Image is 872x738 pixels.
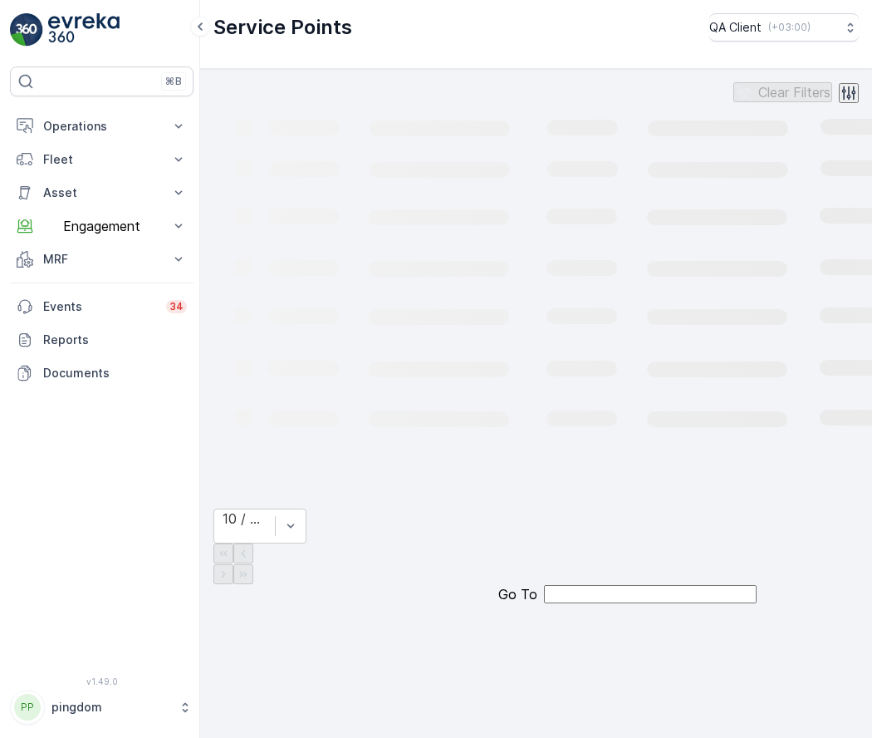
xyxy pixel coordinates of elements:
p: Clear Filters [758,85,830,100]
img: logo_light-DOdMpM7g.png [48,13,120,47]
button: Fleet [10,143,194,176]
p: ( +03:00 ) [768,21,811,34]
div: 10 / Page [223,511,267,526]
p: pingdom [51,699,170,716]
p: 34 [169,300,184,313]
p: Reports [43,332,187,348]
p: Events [43,298,156,315]
p: ⌘B [165,75,182,88]
button: Asset [10,176,194,209]
a: Reports [10,323,194,357]
button: PPpingdom [10,690,194,725]
p: Asset [43,184,160,201]
p: Fleet [43,151,160,168]
button: Clear Filters [733,82,832,102]
span: Go To [498,587,537,602]
button: Engagement [10,209,194,243]
p: Service Points [213,14,352,41]
span: v 1.49.0 [10,676,194,686]
a: Events34 [10,290,194,323]
a: Documents [10,357,194,390]
img: logo [10,13,43,47]
p: Operations [43,118,160,135]
button: QA Client(+03:00) [709,13,859,42]
button: Operations [10,110,194,143]
button: MRF [10,243,194,276]
div: PP [14,694,41,721]
p: QA Client [709,19,762,36]
p: Documents [43,365,187,381]
p: Engagement [43,219,160,234]
p: MRF [43,251,160,268]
